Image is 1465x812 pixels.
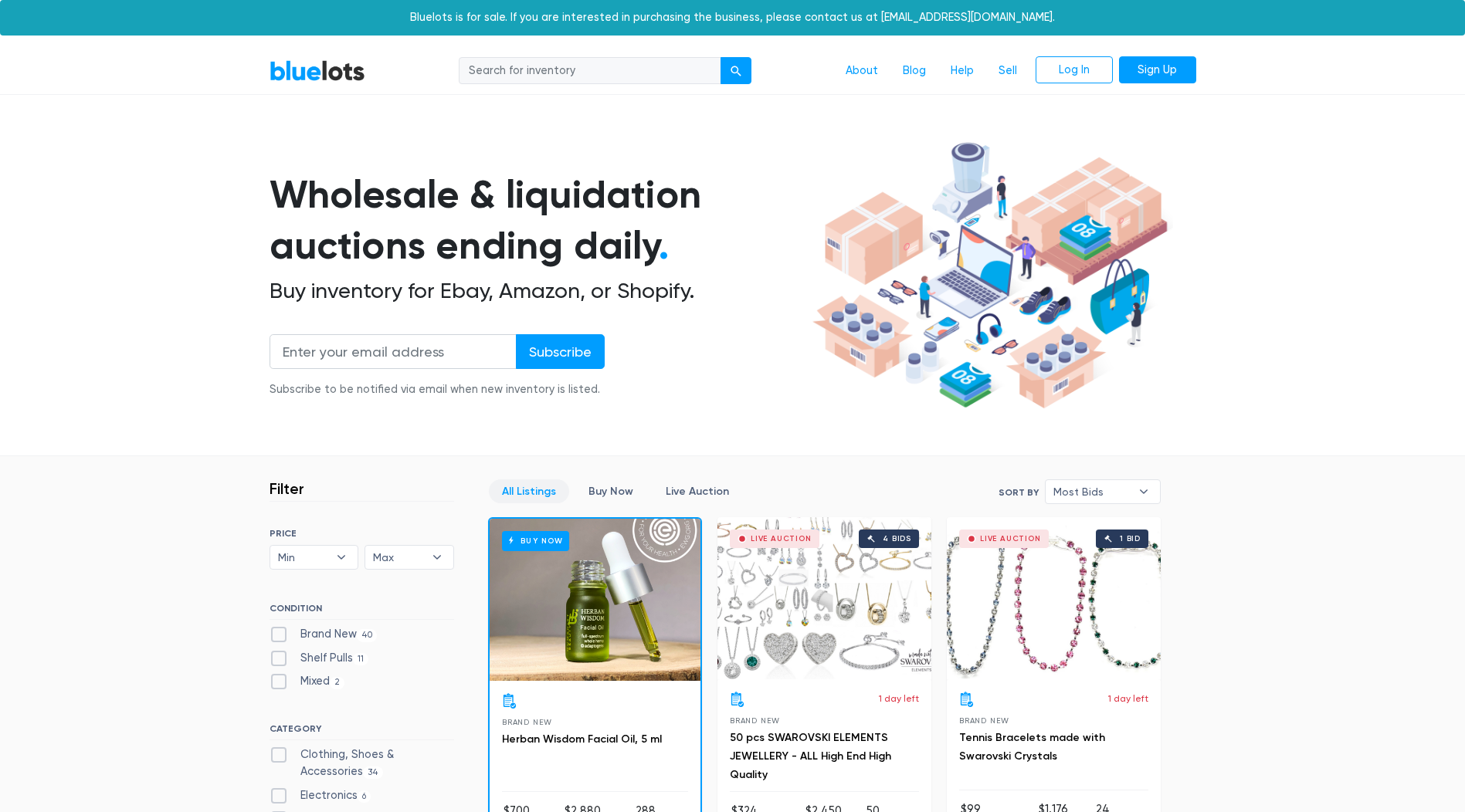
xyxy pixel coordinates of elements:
div: Subscribe to be notified via email when new inventory is listed. [270,381,605,398]
a: All Listings [489,479,569,503]
label: Electronics [270,787,371,804]
a: Live Auction 1 bid [947,517,1161,679]
span: 11 [353,653,369,665]
a: Blog [890,56,938,86]
h1: Wholesale & liquidation auctions ending daily [270,169,807,272]
label: Brand New [270,626,378,643]
span: Brand New [959,716,1009,725]
span: Brand New [730,716,780,725]
p: 1 day left [1108,692,1148,705]
label: Clothing, Shoes & Accessories [270,746,454,780]
div: Live Auction [980,535,1041,543]
label: Shelf Pulls [270,650,369,667]
input: Search for inventory [459,57,721,85]
span: 40 [357,629,378,641]
a: Help [938,56,986,86]
a: Sign Up [1119,56,1196,84]
a: Herban Wisdom Facial Oil, 5 ml [502,732,662,746]
a: Log In [1036,56,1113,84]
h2: Buy inventory for Ebay, Amazon, or Shopify. [270,278,807,304]
input: Subscribe [516,334,605,369]
div: Live Auction [751,535,812,543]
a: About [833,56,890,86]
b: ▾ [421,546,453,569]
a: Sell [986,56,1029,86]
p: 1 day left [879,692,919,705]
a: Live Auction 4 bids [717,517,931,679]
h6: Buy Now [502,531,569,550]
h6: CONDITION [270,603,454,620]
b: ▾ [325,546,358,569]
h6: PRICE [270,528,454,539]
label: Sort By [999,486,1039,499]
a: Buy Now [490,519,700,681]
h6: CATEGORY [270,723,454,740]
span: . [659,222,669,269]
span: Max [373,546,424,569]
a: Tennis Bracelets made with Swarovski Crystals [959,731,1105,763]
div: 4 bids [883,535,911,543]
span: 34 [363,766,384,779]
span: Most Bids [1053,480,1131,503]
span: 2 [330,677,345,689]
a: 50 pcs SWAROVSKI ELEMENTS JEWELLERY - ALL High End High Quality [730,731,891,781]
span: Brand New [502,718,552,726]
span: Min [278,546,329,569]
a: Live Auction [653,479,742,503]
span: 6 [358,790,371,803]
label: Mixed [270,673,345,690]
b: ▾ [1128,480,1160,503]
img: hero-ee84e7d0318cb26816c560f6b4441b76977f77a177738b4e94f68c95b2b83dbb.png [807,135,1173,416]
div: 1 bid [1120,535,1141,543]
a: Buy Now [575,479,646,503]
input: Enter your email address [270,334,517,369]
h3: Filter [270,479,304,498]
a: BlueLots [270,59,365,82]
